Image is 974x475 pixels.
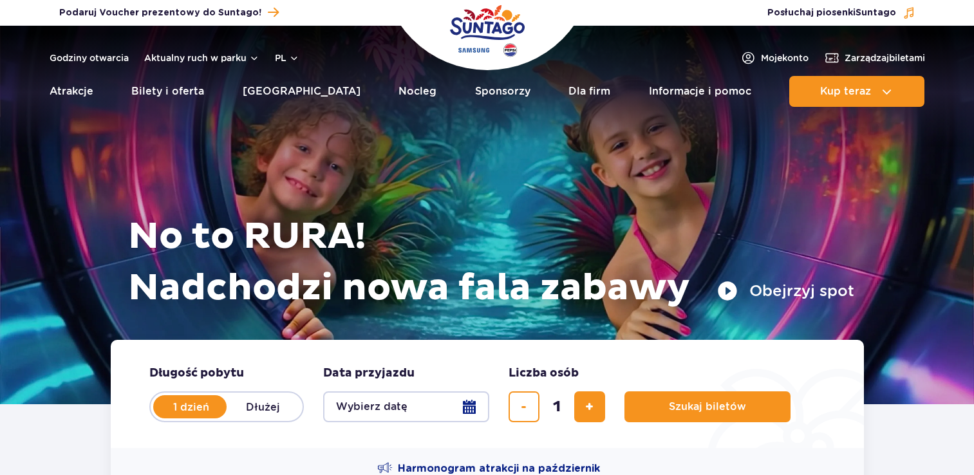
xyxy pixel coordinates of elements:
button: Posłuchaj piosenkiSuntago [767,6,915,19]
h1: No to RURA! Nadchodzi nowa fala zabawy [128,211,854,314]
span: Szukaj biletów [669,401,746,413]
span: Liczba osób [509,366,579,381]
a: Atrakcje [50,76,93,107]
form: Planowanie wizyty w Park of Poland [111,340,864,448]
span: Zarządzaj biletami [845,51,925,64]
a: Nocleg [398,76,436,107]
button: Szukaj biletów [624,391,791,422]
a: [GEOGRAPHIC_DATA] [243,76,361,107]
a: Godziny otwarcia [50,51,129,64]
a: Zarządzajbiletami [824,50,925,66]
button: Wybierz datę [323,391,489,422]
a: Bilety i oferta [131,76,204,107]
span: Podaruj Voucher prezentowy do Suntago! [59,6,261,19]
label: 1 dzień [155,393,228,420]
button: Obejrzyj spot [717,281,854,301]
span: Suntago [856,8,896,17]
a: Podaruj Voucher prezentowy do Suntago! [59,4,279,21]
input: liczba biletów [541,391,572,422]
button: usuń bilet [509,391,539,422]
span: Posłuchaj piosenki [767,6,896,19]
button: pl [275,51,299,64]
a: Informacje i pomoc [649,76,751,107]
button: Kup teraz [789,76,924,107]
a: Sponsorzy [475,76,530,107]
label: Dłużej [227,393,300,420]
a: Dla firm [568,76,610,107]
button: Aktualny ruch w parku [144,53,259,63]
span: Kup teraz [820,86,871,97]
span: Moje konto [761,51,809,64]
button: dodaj bilet [574,391,605,422]
a: Mojekonto [740,50,809,66]
span: Długość pobytu [149,366,244,381]
span: Data przyjazdu [323,366,415,381]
